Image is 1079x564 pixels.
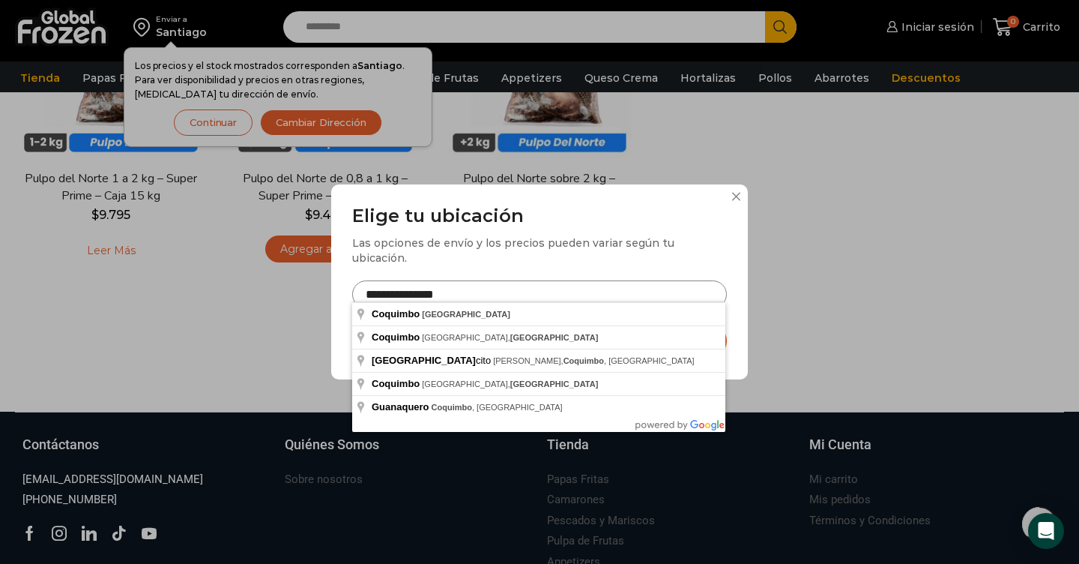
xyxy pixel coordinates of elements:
[432,403,472,412] span: Coquimbo
[510,379,599,388] span: [GEOGRAPHIC_DATA]
[352,235,727,265] div: Las opciones de envío y los precios pueden variar según tu ubicación.
[432,403,563,412] span: , [GEOGRAPHIC_DATA]
[1028,513,1064,549] div: Open Intercom Messenger
[372,308,420,319] span: Coquimbo
[372,355,493,366] span: cito
[422,379,598,388] span: [GEOGRAPHIC_DATA],
[493,356,695,365] span: [PERSON_NAME], , [GEOGRAPHIC_DATA]
[372,401,429,412] span: Guanaquero
[372,355,476,366] span: [GEOGRAPHIC_DATA]
[563,356,604,365] span: Coquimbo
[422,333,598,342] span: [GEOGRAPHIC_DATA],
[372,378,420,389] span: Coquimbo
[422,310,510,319] span: [GEOGRAPHIC_DATA]
[352,205,727,227] h3: Elige tu ubicación
[510,333,599,342] span: [GEOGRAPHIC_DATA]
[372,331,420,343] span: Coquimbo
